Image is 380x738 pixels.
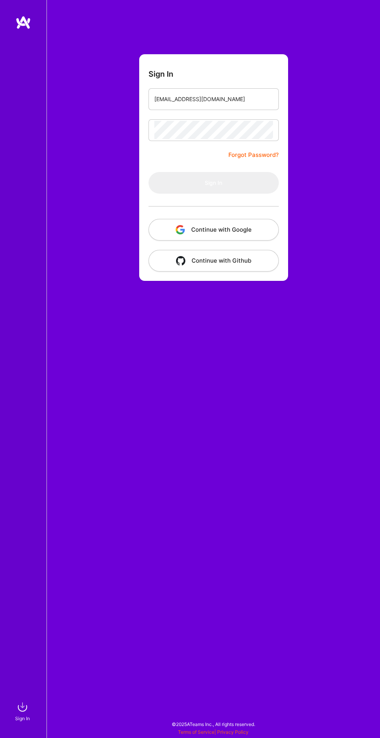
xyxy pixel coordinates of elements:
[176,225,185,234] img: icon
[15,699,30,715] img: sign in
[16,15,31,29] img: logo
[217,729,249,735] a: Privacy Policy
[228,150,279,160] a: Forgot Password?
[149,172,279,194] button: Sign In
[15,715,30,723] div: Sign In
[149,250,279,272] button: Continue with Github
[149,70,173,79] h3: Sign In
[47,715,380,734] div: © 2025 ATeams Inc., All rights reserved.
[178,729,214,735] a: Terms of Service
[176,256,185,265] img: icon
[16,699,30,723] a: sign inSign In
[154,90,273,108] input: Email...
[178,729,249,735] span: |
[149,219,279,241] button: Continue with Google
